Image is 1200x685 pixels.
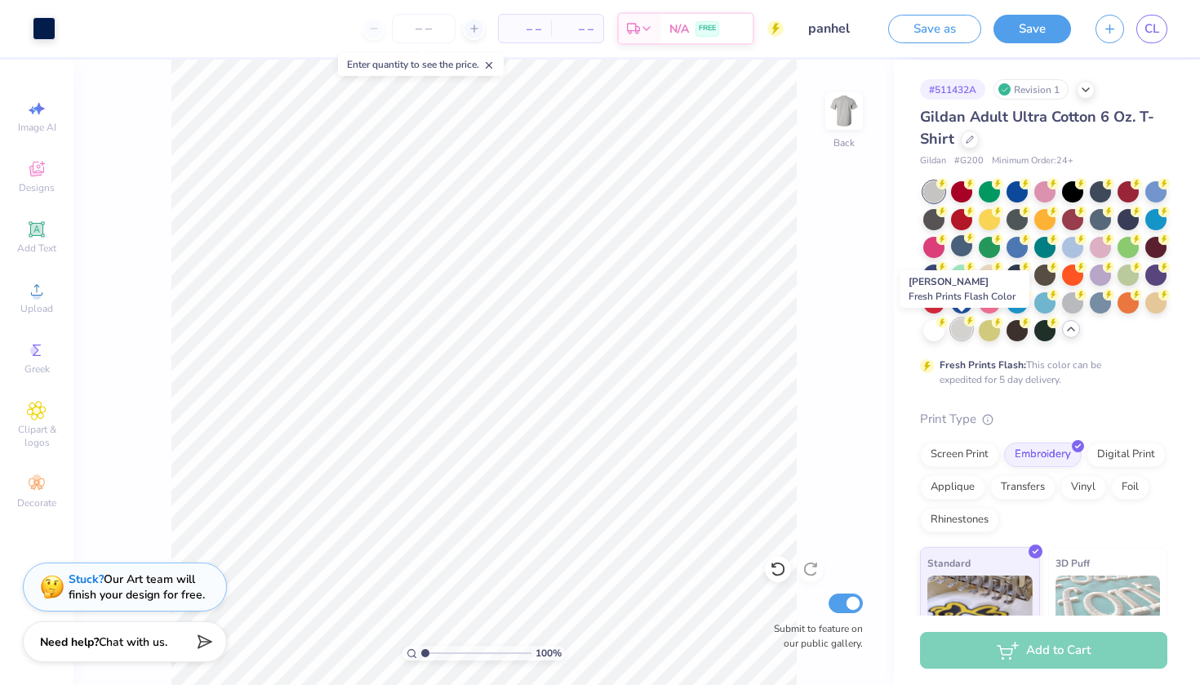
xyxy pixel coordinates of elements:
[69,572,104,587] strong: Stuck?
[940,358,1026,371] strong: Fresh Prints Flash:
[40,634,99,650] strong: Need help?
[1136,15,1167,43] a: CL
[828,95,860,127] img: Back
[1144,20,1159,38] span: CL
[993,15,1071,43] button: Save
[927,576,1033,657] img: Standard
[669,20,689,38] span: N/A
[561,20,593,38] span: – –
[1060,475,1106,500] div: Vinyl
[920,79,985,100] div: # 511432A
[99,634,167,650] span: Chat with us.
[1111,475,1149,500] div: Foil
[992,154,1073,168] span: Minimum Order: 24 +
[17,496,56,509] span: Decorate
[392,14,456,43] input: – –
[18,121,56,134] span: Image AI
[1056,554,1090,572] span: 3D Puff
[920,154,946,168] span: Gildan
[833,136,855,150] div: Back
[765,621,863,651] label: Submit to feature on our public gallery.
[338,53,504,76] div: Enter quantity to see the price.
[920,475,985,500] div: Applique
[954,154,984,168] span: # G200
[20,302,53,315] span: Upload
[909,290,1016,303] span: Fresh Prints Flash Color
[920,410,1167,429] div: Print Type
[940,358,1140,387] div: This color can be expedited for 5 day delivery.
[920,508,999,532] div: Rhinestones
[993,79,1069,100] div: Revision 1
[699,23,716,34] span: FREE
[990,475,1056,500] div: Transfers
[900,270,1029,308] div: [PERSON_NAME]
[796,12,876,45] input: Untitled Design
[19,181,55,194] span: Designs
[1004,443,1082,467] div: Embroidery
[24,363,50,376] span: Greek
[69,572,205,603] div: Our Art team will finish your design for free.
[8,423,65,449] span: Clipart & logos
[17,242,56,255] span: Add Text
[509,20,541,38] span: – –
[920,107,1154,149] span: Gildan Adult Ultra Cotton 6 Oz. T-Shirt
[927,554,971,572] span: Standard
[888,15,981,43] button: Save as
[920,443,999,467] div: Screen Print
[1056,576,1161,657] img: 3D Puff
[536,646,562,661] span: 100 %
[1087,443,1166,467] div: Digital Print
